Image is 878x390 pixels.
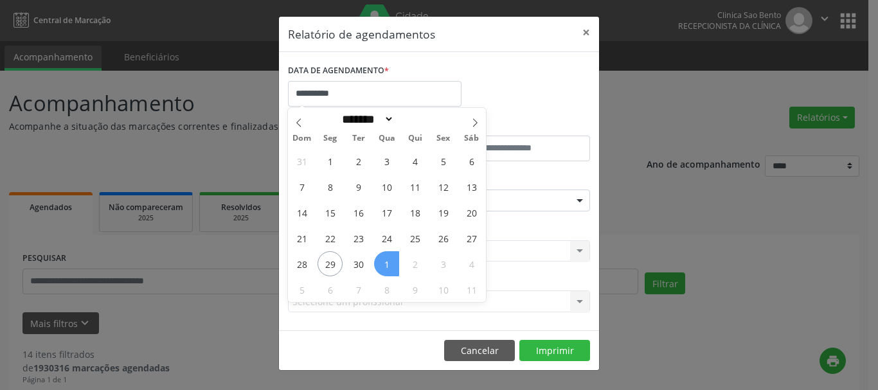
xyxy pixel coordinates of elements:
[337,112,394,126] select: Month
[288,26,435,42] h5: Relatório de agendamentos
[402,148,427,173] span: Setembro 4, 2025
[402,226,427,251] span: Setembro 25, 2025
[346,200,371,225] span: Setembro 16, 2025
[442,116,590,136] label: ATÉ
[346,277,371,302] span: Outubro 7, 2025
[346,251,371,276] span: Setembro 30, 2025
[318,226,343,251] span: Setembro 22, 2025
[374,148,399,173] span: Setembro 3, 2025
[401,134,429,143] span: Qui
[318,277,343,302] span: Outubro 6, 2025
[459,148,484,173] span: Setembro 6, 2025
[519,340,590,362] button: Imprimir
[374,174,399,199] span: Setembro 10, 2025
[346,148,371,173] span: Setembro 2, 2025
[289,277,314,302] span: Outubro 5, 2025
[459,200,484,225] span: Setembro 20, 2025
[318,174,343,199] span: Setembro 8, 2025
[374,200,399,225] span: Setembro 17, 2025
[346,226,371,251] span: Setembro 23, 2025
[444,340,515,362] button: Cancelar
[429,134,458,143] span: Sex
[459,251,484,276] span: Outubro 4, 2025
[374,226,399,251] span: Setembro 24, 2025
[288,61,389,81] label: DATA DE AGENDAMENTO
[402,174,427,199] span: Setembro 11, 2025
[289,251,314,276] span: Setembro 28, 2025
[289,200,314,225] span: Setembro 14, 2025
[289,148,314,173] span: Agosto 31, 2025
[374,251,399,276] span: Outubro 1, 2025
[402,277,427,302] span: Outubro 9, 2025
[431,277,456,302] span: Outubro 10, 2025
[318,251,343,276] span: Setembro 29, 2025
[459,174,484,199] span: Setembro 13, 2025
[374,277,399,302] span: Outubro 8, 2025
[458,134,486,143] span: Sáb
[459,226,484,251] span: Setembro 27, 2025
[373,134,401,143] span: Qua
[431,200,456,225] span: Setembro 19, 2025
[394,112,436,126] input: Year
[318,200,343,225] span: Setembro 15, 2025
[402,251,427,276] span: Outubro 2, 2025
[431,226,456,251] span: Setembro 26, 2025
[289,226,314,251] span: Setembro 21, 2025
[289,174,314,199] span: Setembro 7, 2025
[431,174,456,199] span: Setembro 12, 2025
[431,148,456,173] span: Setembro 5, 2025
[288,134,316,143] span: Dom
[318,148,343,173] span: Setembro 1, 2025
[345,134,373,143] span: Ter
[346,174,371,199] span: Setembro 9, 2025
[431,251,456,276] span: Outubro 3, 2025
[459,277,484,302] span: Outubro 11, 2025
[316,134,345,143] span: Seg
[573,17,599,48] button: Close
[402,200,427,225] span: Setembro 18, 2025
